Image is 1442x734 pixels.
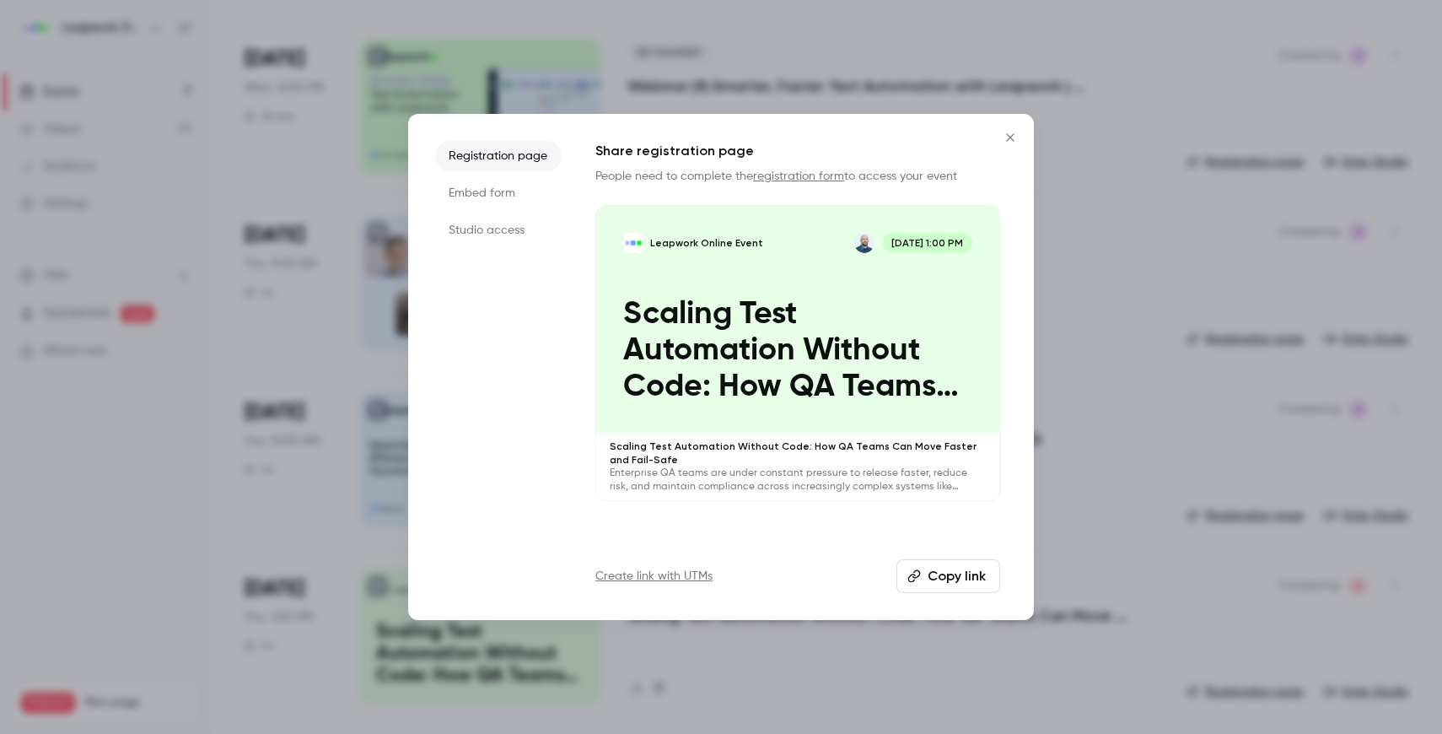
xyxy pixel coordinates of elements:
[595,168,1000,185] p: People need to complete the to access your event
[595,141,1000,161] h1: Share registration page
[623,233,643,253] img: Scaling Test Automation Without Code: How QA Teams Can Move Faster and Fail-Safe
[435,141,562,171] li: Registration page
[993,121,1027,154] button: Close
[610,467,986,494] p: Enterprise QA teams are under constant pressure to release faster, reduce risk, and maintain comp...
[896,559,1000,593] button: Copy link
[595,205,1000,501] a: Scaling Test Automation Without Code: How QA Teams Can Move Faster and Fail-SafeLeapwork Online E...
[650,236,763,250] p: Leapwork Online Event
[753,170,844,182] a: registration form
[595,568,713,585] a: Create link with UTMs
[883,233,972,253] span: [DATE] 1:00 PM
[435,215,562,246] li: Studio access
[610,440,986,467] p: Scaling Test Automation Without Code: How QA Teams Can Move Faster and Fail-Safe
[435,178,562,208] li: Embed form
[854,233,874,253] img: Leo Laskin
[623,296,972,406] p: Scaling Test Automation Without Code: How QA Teams Can Move Faster and Fail-Safe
